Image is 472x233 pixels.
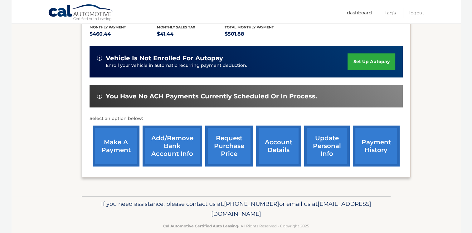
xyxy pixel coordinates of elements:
[225,25,274,29] span: Total Monthly Payment
[48,4,114,22] a: Cal Automotive
[90,30,157,38] p: $460.44
[157,25,195,29] span: Monthly sales Tax
[86,199,387,219] p: If you need assistance, please contact us at: or email us at
[348,53,395,70] a: set up autopay
[93,126,139,166] a: make a payment
[86,223,387,229] p: - All Rights Reserved - Copyright 2025
[225,30,292,38] p: $501.88
[90,25,126,29] span: Monthly Payment
[106,62,348,69] p: Enroll your vehicle in automatic recurring payment deduction.
[157,30,225,38] p: $41.44
[347,7,372,18] a: Dashboard
[256,126,301,166] a: account details
[106,54,223,62] span: vehicle is not enrolled for autopay
[304,126,350,166] a: update personal info
[409,7,424,18] a: Logout
[106,92,317,100] span: You have no ACH payments currently scheduled or in process.
[385,7,396,18] a: FAQ's
[90,115,403,122] p: Select an option below:
[211,200,371,217] span: [EMAIL_ADDRESS][DOMAIN_NAME]
[97,94,102,99] img: alert-white.svg
[97,56,102,61] img: alert-white.svg
[143,126,202,166] a: Add/Remove bank account info
[205,126,253,166] a: request purchase price
[353,126,400,166] a: payment history
[163,224,238,228] strong: Cal Automotive Certified Auto Leasing
[224,200,279,207] span: [PHONE_NUMBER]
